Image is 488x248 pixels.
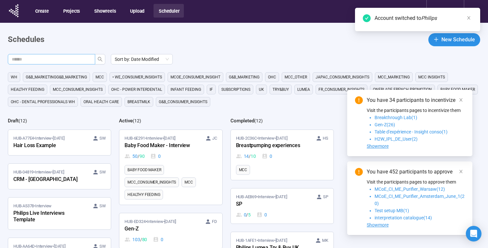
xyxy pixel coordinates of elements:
button: Projects [58,4,84,18]
p: Visit the participants pages to incentivize them [367,107,465,114]
span: search [97,57,103,62]
span: / [138,153,140,160]
span: Baby food maker [440,86,475,93]
div: 50 [125,153,144,160]
span: MCoE_Consumer_Insight [170,74,220,80]
em: Philips [421,15,437,21]
span: Sort by: Date Modified [115,54,169,64]
span: ( 12 ) [254,118,263,123]
span: HUB-04819 • Interview • [13,169,64,175]
span: JC [212,135,217,142]
h2: Active [119,118,133,124]
span: HUB-1AFE1 • Interview • [236,237,287,244]
span: ( 12 ) [133,118,141,123]
button: Showreels [89,4,120,18]
div: 0 [236,211,251,218]
a: HUB-AE869•Interview•[DATE] SPSP0 / 50 [231,188,333,224]
span: Oral Health Care [83,99,119,105]
a: HUB-2C36C•Interview•[DATE] HSBreastpumping experiences14 / 100MCC [231,130,333,180]
span: 90 [140,153,145,160]
div: 103 [125,236,147,243]
span: Table d'expérience - Insight conso(1) [375,129,448,134]
div: Philips Live Interviews Template [13,209,85,224]
span: HUB-ED324 • Interview • [125,218,176,225]
span: SP [323,194,328,200]
span: Baby food maker [127,167,161,173]
span: close [459,169,463,174]
span: 5 [248,211,251,218]
a: HUB-A77E4•Interview•[DATE] SWHair Loss Example [8,130,111,155]
span: OneBlade French Promotion [373,86,432,93]
span: Breakthrough Lab(1) [375,115,417,120]
span: SW [99,203,106,209]
span: MCC_CONSUMER_INSIGHTS [53,86,103,93]
time: [DATE] [275,238,287,243]
span: Showmore [367,222,389,227]
span: IF [210,86,213,93]
span: MCC_CONSUMER_INSIGHTS [127,179,176,186]
span: • WE_CONSUMER_INSIGHTS [112,74,162,80]
div: Philips [433,5,455,18]
span: MCC_MARKETING [378,74,410,80]
button: Scheduler [154,4,184,18]
span: G&B_MARKETINGG&B_MARKETING [26,74,87,80]
span: FR_CONSUMER_INSIGHTS [318,86,364,93]
div: 14 [236,153,256,160]
span: MCoE_CI_ME_Purifier_Amsterdam_June_1(20) [375,194,465,206]
time: [DATE] [52,170,64,174]
a: HUB-6E291•Interview•[DATE] JCBaby Food Maker - Interview50 / 900Baby food makerMCC_CONSUMER_INSIG... [119,130,222,205]
span: 10 [251,153,256,160]
span: HUB-2C36C • Interview • [236,135,288,142]
span: MCC [239,167,247,173]
div: Account switched to [375,14,472,22]
span: G&B_MARKETING [229,74,259,80]
span: plus [434,37,439,42]
a: HUB-A5378•Interview SWPhilips Live Interviews Template [8,198,111,229]
span: close [459,98,463,102]
div: 0 [257,211,267,218]
div: Breastpumping experiences [236,142,308,150]
span: 80 [142,236,147,243]
span: exclamation-circle [355,168,363,176]
span: Subscriptions [221,86,250,93]
span: Gen-Z(26) [375,122,395,127]
span: / [249,153,251,160]
button: Upload [125,4,149,18]
h1: Schedules [8,34,44,46]
span: HUB-6E291 • Interview • [125,135,175,142]
a: HUB-04819•Interview•[DATE] SWCRM - [GEOGRAPHIC_DATA] [8,164,111,189]
div: Gen-Z [125,225,196,233]
span: Showmore [367,144,389,149]
div: CRM - [GEOGRAPHIC_DATA] [13,175,85,184]
time: [DATE] [164,136,175,141]
span: OHC - Power Interdental [111,86,162,93]
span: MK [322,237,328,244]
span: SW [99,169,106,175]
span: OHC - DENTAL PROFESSIONALS WH [11,99,75,105]
span: OHC [268,74,276,80]
span: MCC [96,74,104,80]
span: check-circle [363,14,371,22]
span: / [140,236,142,243]
span: Test setup MB(1) [375,208,409,213]
span: Breastmilk [127,99,150,105]
div: Hair Loss Example [13,142,85,150]
span: MCoE_CI_ME_Purifier_Warsaw(12) [375,186,445,192]
time: [DATE] [275,194,287,199]
span: H2W_IPL_DE_User(2) [375,136,418,142]
div: Open Intercom Messenger [466,226,481,241]
div: SP [236,200,308,209]
div: 0 [262,153,272,160]
h2: Completed [230,118,254,124]
span: G&B_CONSUMER_INSIGHTS [159,99,207,105]
span: New Schedule [441,35,475,44]
span: Infant Feeding [170,86,201,93]
span: UK [259,86,264,93]
p: Visit the participants pages to approve them [367,178,465,186]
button: Create [30,4,53,18]
div: 0 [153,236,163,243]
div: You have 452 participants to approve [367,168,465,176]
span: MCC_other [285,74,307,80]
span: interpretation catalogue(14) [375,215,432,220]
time: [DATE] [53,136,65,141]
